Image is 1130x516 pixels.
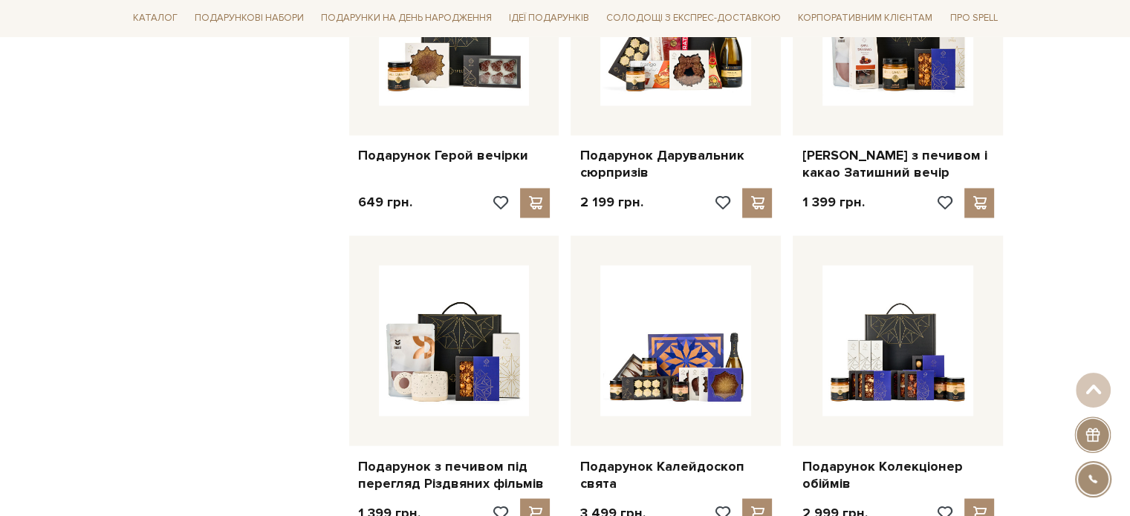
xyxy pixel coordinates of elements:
a: Подарунки на День народження [315,7,498,30]
a: Подарунок Дарувальник сюрпризів [579,147,772,182]
a: Подарунок Калейдоскоп свята [579,457,772,492]
a: Ідеї подарунків [503,7,595,30]
p: 649 грн. [358,194,412,211]
a: [PERSON_NAME] з печивом і какао Затишний вечір [802,147,994,182]
a: Солодощі з експрес-доставкою [600,6,787,31]
a: Каталог [127,7,184,30]
a: Корпоративним клієнтам [792,7,938,30]
a: Подарунок з печивом під перегляд Різдвяних фільмів [358,457,551,492]
a: Подарунок Колекціонер обіймів [802,457,994,492]
p: 2 199 грн. [579,194,643,211]
a: Про Spell [944,7,1003,30]
p: 1 399 грн. [802,194,864,211]
a: Подарункові набори [189,7,310,30]
a: Подарунок Герой вечірки [358,147,551,164]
